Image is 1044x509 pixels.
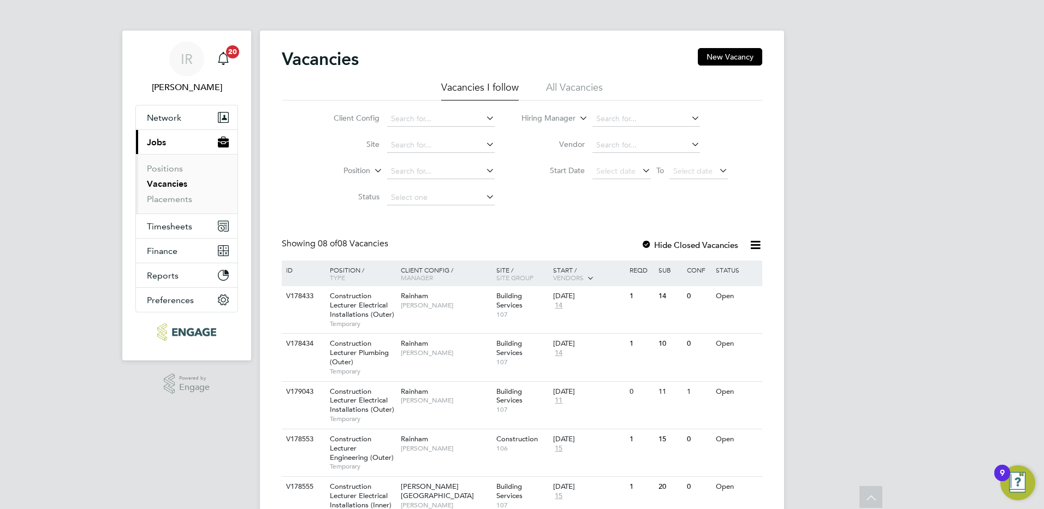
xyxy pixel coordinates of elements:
div: Open [713,382,761,402]
span: Site Group [496,273,533,282]
div: [DATE] [553,387,624,396]
span: 15 [553,444,564,453]
span: 11 [553,396,564,405]
div: 10 [656,334,684,354]
button: Timesheets [136,214,238,238]
span: Manager [401,273,433,282]
div: Reqd [627,261,655,279]
span: Rainham [401,434,428,443]
div: 1 [627,286,655,306]
a: Placements [147,194,192,204]
button: Open Resource Center, 9 new notifications [1000,465,1035,500]
span: Vendors [553,273,584,282]
div: [DATE] [553,292,624,301]
button: New Vacancy [698,48,762,66]
span: Construction Lecturer Engineering (Outer) [330,434,394,462]
span: Select date [596,166,636,176]
div: Status [713,261,761,279]
div: Open [713,334,761,354]
span: Construction Lecturer Electrical Installations (Outer) [330,387,394,415]
div: 0 [684,429,713,449]
div: ID [283,261,322,279]
span: [PERSON_NAME] [401,444,491,453]
button: Network [136,105,238,129]
button: Reports [136,263,238,287]
div: Showing [282,238,390,250]
div: Open [713,477,761,497]
span: Preferences [147,295,194,305]
span: Timesheets [147,221,192,232]
span: Reports [147,270,179,281]
button: Preferences [136,288,238,312]
span: 14 [553,301,564,310]
span: Rainham [401,291,428,300]
label: Hiring Manager [513,113,576,124]
a: Positions [147,163,183,174]
input: Search for... [387,111,495,127]
div: 11 [656,382,684,402]
span: Jobs [147,137,166,147]
span: 08 of [318,238,337,249]
a: Powered byEngage [164,374,210,394]
span: To [653,163,667,177]
span: Network [147,113,181,123]
span: Select date [673,166,713,176]
span: [PERSON_NAME] [401,348,491,357]
div: 1 [684,382,713,402]
div: 9 [1000,473,1005,487]
a: IR[PERSON_NAME] [135,42,238,94]
div: [DATE] [553,435,624,444]
label: Site [317,139,379,149]
div: 0 [684,477,713,497]
span: Building Services [496,291,523,310]
span: Construction [496,434,538,443]
span: 20 [226,45,239,58]
span: 106 [496,444,548,453]
span: 14 [553,348,564,358]
div: [DATE] [553,339,624,348]
span: [PERSON_NAME][GEOGRAPHIC_DATA] [401,482,474,500]
label: Status [317,192,379,202]
div: 0 [627,382,655,402]
li: All Vacancies [546,81,603,100]
span: 107 [496,358,548,366]
span: Type [330,273,345,282]
span: IR [181,52,193,66]
label: Client Config [317,113,379,123]
div: 1 [627,429,655,449]
input: Search for... [387,164,495,179]
input: Search for... [387,138,495,153]
div: 15 [656,429,684,449]
div: Position / [322,261,398,287]
input: Select one [387,190,495,205]
li: Vacancies I follow [441,81,519,100]
span: Rainham [401,387,428,396]
div: Jobs [136,154,238,214]
button: Jobs [136,130,238,154]
span: 15 [553,492,564,501]
div: 20 [656,477,684,497]
span: Construction Lecturer Plumbing (Outer) [330,339,389,366]
div: Site / [494,261,551,287]
input: Search for... [592,111,700,127]
div: Open [713,429,761,449]
span: [PERSON_NAME] [401,301,491,310]
div: 0 [684,334,713,354]
div: V178555 [283,477,322,497]
div: V179043 [283,382,322,402]
span: Building Services [496,482,523,500]
input: Search for... [592,138,700,153]
span: Building Services [496,387,523,405]
div: [DATE] [553,482,624,492]
img: ncclondon-logo-retina.png [157,323,216,341]
label: Position [307,165,370,176]
div: 0 [684,286,713,306]
div: Start / [550,261,627,288]
div: 1 [627,477,655,497]
div: Sub [656,261,684,279]
span: 107 [496,405,548,414]
nav: Main navigation [122,31,251,360]
span: Finance [147,246,177,256]
h2: Vacancies [282,48,359,70]
div: V178433 [283,286,322,306]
